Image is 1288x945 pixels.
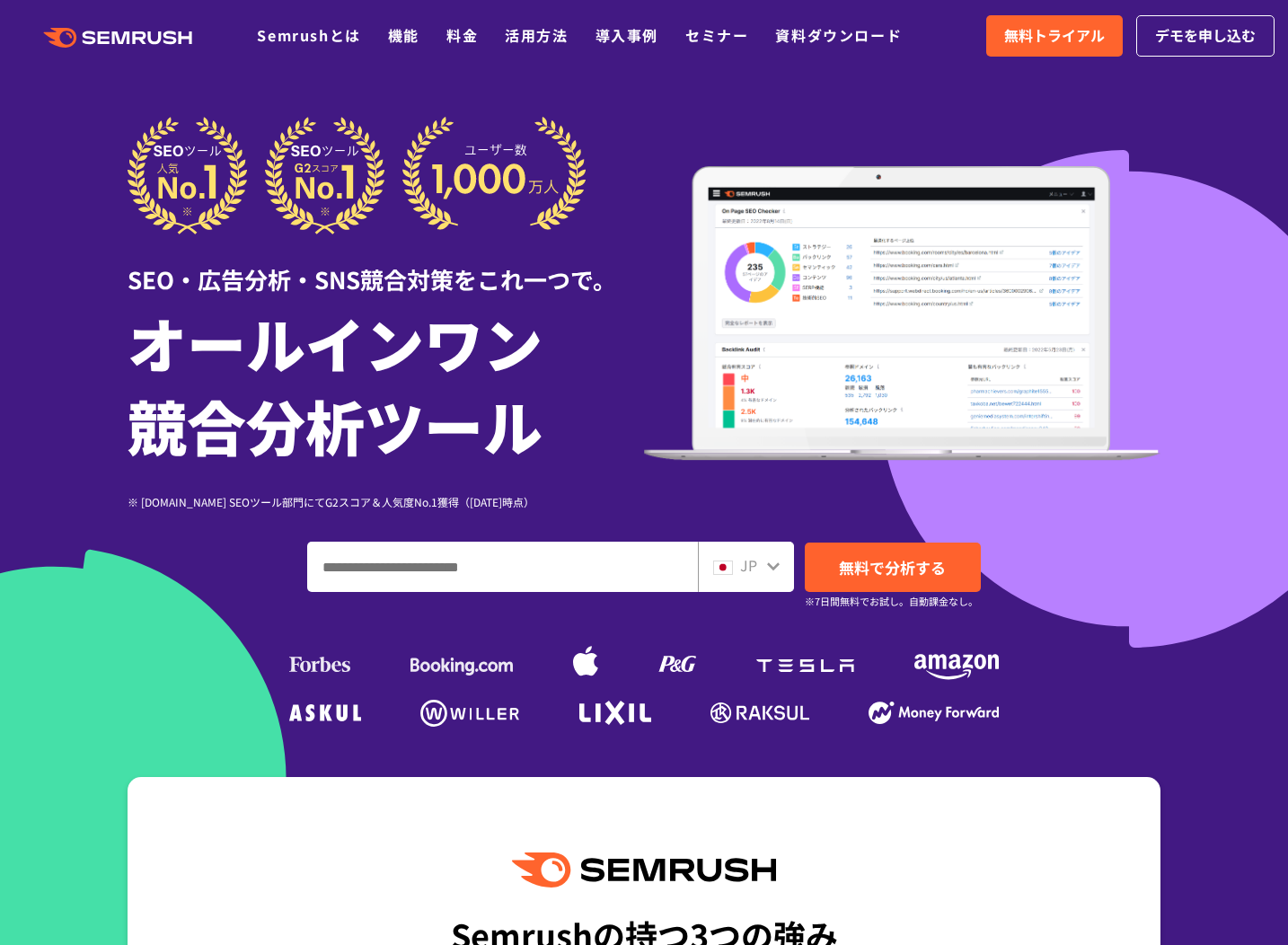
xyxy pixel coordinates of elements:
a: 活用方法 [505,24,568,46]
a: 無料トライアル [986,15,1123,57]
a: Semrushとは [257,24,360,46]
div: SEO・広告分析・SNS競合対策をこれ一つで。 [128,234,644,296]
a: 料金 [446,24,478,46]
input: ドメイン、キーワードまたはURLを入力してください [308,543,697,591]
a: 無料で分析する [805,543,981,592]
span: 無料トライアル [1004,24,1105,48]
div: ※ [DOMAIN_NAME] SEOツール部門にてG2スコア＆人気度No.1獲得（[DATE]時点） [128,493,644,510]
img: Semrush [512,852,776,888]
a: デモを申し込む [1136,15,1275,57]
span: デモを申し込む [1155,24,1256,48]
a: セミナー [685,24,748,46]
span: JP [740,554,757,576]
h1: オールインワン 競合分析ツール [128,301,644,466]
small: ※7日間無料でお試し。自動課金なし。 [805,593,978,610]
span: 無料で分析する [839,556,946,578]
a: 資料ダウンロード [775,24,902,46]
a: 導入事例 [595,24,658,46]
a: 機能 [388,24,419,46]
